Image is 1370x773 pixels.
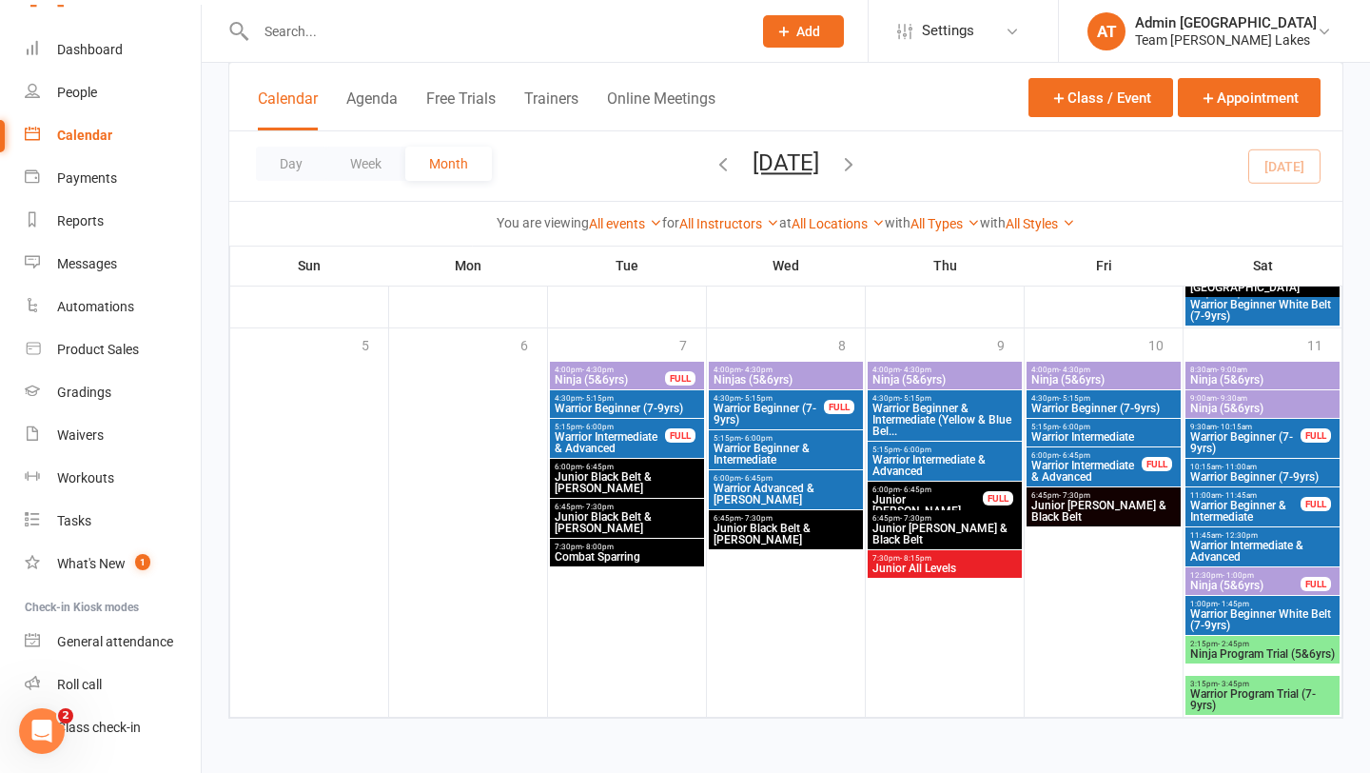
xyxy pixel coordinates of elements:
button: Trainers [524,89,578,130]
span: Warrior Program Trial (7-9yrs) [1189,688,1336,711]
button: Week [326,147,405,181]
span: Ninja (5&6yrs) [1189,580,1301,591]
a: Roll call [25,664,201,706]
a: Class kiosk mode [25,706,201,749]
a: General attendance kiosk mode [25,621,201,664]
span: - 12:30pm [1222,531,1258,540]
span: 9:00am [1189,394,1336,403]
span: Junior [PERSON_NAME] & Black Belt [871,523,1018,545]
span: Ninja (5&6yrs) [1189,403,1336,414]
span: Junior Black Belt & [PERSON_NAME] [554,511,700,534]
strong: with [885,215,910,230]
a: What's New1 [25,543,201,585]
th: Thu [866,246,1025,286]
span: 6:00pm [1030,451,1143,460]
span: - 6:45pm [582,463,614,471]
span: - 5:15pm [900,394,931,403]
span: Settings [922,10,974,52]
span: - 4:30pm [1059,366,1090,374]
span: Warrior Beginner (7-9yrs) [554,403,700,414]
div: FULL [1301,428,1331,443]
span: Junior All Levels [871,563,1018,574]
div: People [57,85,97,100]
a: Product Sales [25,328,201,371]
span: 4:30pm [554,394,700,403]
span: 4:30pm [871,394,1018,403]
button: Calendar [258,89,318,130]
th: Sat [1184,246,1342,286]
input: Search... [250,18,738,45]
a: All Instructors [679,216,779,231]
div: 8 [838,328,865,360]
span: - 5:15pm [582,394,614,403]
span: 4:00pm [554,366,666,374]
a: Messages [25,243,201,286]
span: 4:00pm [1030,366,1177,374]
span: 3:15pm [1189,680,1336,688]
div: FULL [1142,457,1172,471]
span: Warrior Beginner (7-9yrs) [1030,403,1177,414]
span: Junior Black Belt & [PERSON_NAME] [554,471,700,494]
a: Gradings [25,371,201,414]
div: Dashboard [57,42,123,57]
button: Agenda [346,89,398,130]
span: - 7:30pm [582,503,614,511]
div: AT [1087,12,1125,50]
div: General attendance [57,634,173,649]
div: Gradings [57,385,111,400]
span: 11:00am [1189,491,1301,500]
span: 9:30am [1189,423,1301,431]
div: 10 [1148,328,1183,360]
span: Warrior Beginner & Intermediate [1189,500,1301,523]
a: Tasks [25,500,201,543]
span: Warrior Intermediate & Advanced [554,431,666,454]
button: Month [405,147,492,181]
span: 1 [135,554,150,570]
span: - 6:45pm [900,486,931,494]
span: 4:00pm [713,366,859,374]
a: Waivers [25,414,201,457]
div: 6 [520,328,547,360]
span: 6:45pm [713,514,859,523]
span: 1:00pm [1189,600,1336,608]
span: - 7:30pm [741,514,773,523]
strong: at [779,215,792,230]
span: - 9:00am [1217,366,1247,374]
span: - 1:00pm [1223,571,1254,580]
span: 2:15pm [1189,640,1336,648]
span: [PERSON_NAME] Bo Pattern Assessment @ [GEOGRAPHIC_DATA] [1189,259,1336,293]
span: Warrior Intermediate [1030,431,1177,443]
span: Warrior Beginner (7-9yrs) [1189,471,1336,483]
span: 6:00pm [713,474,859,483]
span: Junior [PERSON_NAME] & Black Belt [1030,500,1177,523]
span: - 8:15pm [900,554,931,563]
span: Ninja (5&6yrs) [1030,374,1177,386]
th: Sun [230,246,389,286]
span: - 6:45pm [1059,451,1090,460]
span: - 5:15pm [741,394,773,403]
div: FULL [983,491,1013,505]
a: All Locations [792,216,885,231]
span: - 7:30pm [1059,491,1090,500]
span: 6:45pm [871,514,1018,523]
div: Admin [GEOGRAPHIC_DATA] [1135,14,1317,31]
th: Wed [707,246,866,286]
span: - 6:00pm [1059,423,1090,431]
div: 9 [997,328,1024,360]
span: 4:00pm [871,366,1018,374]
span: 11:45am [1189,531,1336,540]
div: Roll call [57,677,102,692]
div: 5 [362,328,388,360]
strong: You are viewing [497,215,589,230]
strong: with [980,215,1006,230]
span: Warrior Beginner (7-9yrs) [1189,431,1301,454]
span: - 6:00pm [582,423,614,431]
div: FULL [824,400,854,414]
div: Tasks [57,513,91,528]
span: Warrior Beginner & Intermediate (Yellow & Blue Bel... [871,403,1018,437]
span: - 4:30pm [582,366,614,374]
span: - 8:00pm [582,543,614,551]
div: What's New [57,556,126,571]
div: FULL [1301,577,1331,591]
button: Day [256,147,326,181]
